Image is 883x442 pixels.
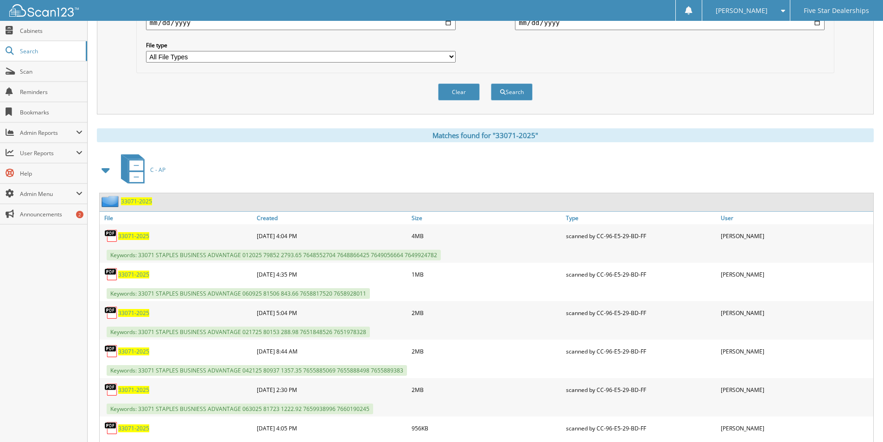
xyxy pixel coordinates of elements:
[718,303,873,322] div: [PERSON_NAME]
[20,170,83,177] span: Help
[254,212,409,224] a: Created
[107,250,441,260] span: Keywords: 33071 STAPLES BUSINESS ADVANTAGE 012025 79852 2793.65 7648552704 7648866425 7649056664 ...
[104,267,118,281] img: PDF.png
[718,227,873,245] div: [PERSON_NAME]
[115,152,165,188] a: C - AP
[107,404,373,414] span: Keywords: 33071 STAPLES BUSNIESS ADVANTAGE 063025 81723 1222.92 7659938996 7660190245
[564,342,718,360] div: scanned by CC-96-E5-29-BD-FF
[20,108,83,116] span: Bookmarks
[254,342,409,360] div: [DATE] 8:44 AM
[118,347,149,355] a: 33071-2025
[146,41,456,49] label: File type
[107,288,370,299] span: Keywords: 33071 STAPLES BUSINESS ADVANTAGE 060925 81506 843.66 7658817520 7658928011
[409,265,564,284] div: 1MB
[100,212,254,224] a: File
[102,196,121,207] img: folder2.png
[20,149,76,157] span: User Reports
[254,419,409,437] div: [DATE] 4:05 PM
[718,342,873,360] div: [PERSON_NAME]
[254,227,409,245] div: [DATE] 4:04 PM
[718,380,873,399] div: [PERSON_NAME]
[20,47,81,55] span: Search
[564,419,718,437] div: scanned by CC-96-E5-29-BD-FF
[20,129,76,137] span: Admin Reports
[438,83,480,101] button: Clear
[254,265,409,284] div: [DATE] 4:35 PM
[104,306,118,320] img: PDF.png
[107,327,370,337] span: Keywords: 33071 STAPLES BUSINESS ADVANTAGE 021725 80153 288.98 7651848526 7651978328
[564,227,718,245] div: scanned by CC-96-E5-29-BD-FF
[491,83,533,101] button: Search
[254,380,409,399] div: [DATE] 2:30 PM
[76,211,83,218] div: 2
[409,380,564,399] div: 2MB
[20,68,83,76] span: Scan
[20,88,83,96] span: Reminders
[804,8,869,13] span: Five Star Dealerships
[409,227,564,245] div: 4MB
[118,309,149,317] a: 33071-2025
[20,27,83,35] span: Cabinets
[564,212,718,224] a: Type
[146,15,456,30] input: start
[104,344,118,358] img: PDF.png
[254,303,409,322] div: [DATE] 5:04 PM
[118,386,149,394] a: 33071-2025
[718,419,873,437] div: [PERSON_NAME]
[409,419,564,437] div: 956KB
[409,342,564,360] div: 2MB
[515,15,825,30] input: end
[118,424,149,432] a: 33071-2025
[564,303,718,322] div: scanned by CC-96-E5-29-BD-FF
[104,421,118,435] img: PDF.png
[409,303,564,322] div: 2MB
[107,365,407,376] span: Keywords: 33071 STAPLES BUSINESS ADVANTAGE 042125 80937 1357.35 7655885069 7655888498 7655889383
[409,212,564,224] a: Size
[718,212,873,224] a: User
[121,197,152,205] a: 33071-2025
[104,383,118,397] img: PDF.png
[837,398,883,442] iframe: Chat Widget
[118,271,149,278] a: 33071-2025
[20,210,83,218] span: Announcements
[104,229,118,243] img: PDF.png
[716,8,768,13] span: [PERSON_NAME]
[718,265,873,284] div: [PERSON_NAME]
[150,166,165,174] span: C - AP
[564,265,718,284] div: scanned by CC-96-E5-29-BD-FF
[97,128,874,142] div: Matches found for "33071-2025"
[564,380,718,399] div: scanned by CC-96-E5-29-BD-FF
[20,190,76,198] span: Admin Menu
[9,4,79,17] img: scan123-logo-white.svg
[118,232,149,240] a: 33071-2025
